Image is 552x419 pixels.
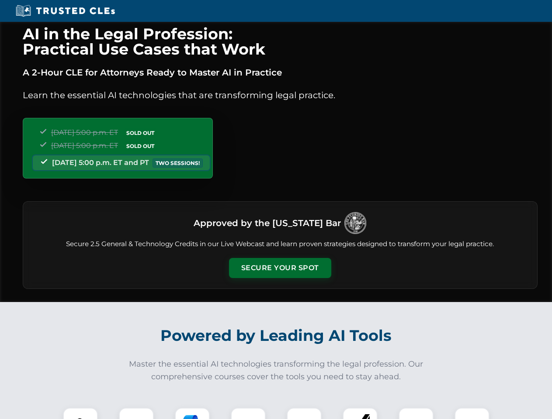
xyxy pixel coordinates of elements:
h2: Powered by Leading AI Tools [34,320,518,351]
p: A 2-Hour CLE for Attorneys Ready to Master AI in Practice [23,65,538,79]
p: Secure 2.5 General & Technology Credits in our Live Webcast and learn proven strategies designed ... [34,239,527,249]
span: [DATE] 5:00 p.m. ET [51,128,118,137]
p: Master the essential AI technologies transforming the legal profession. Our comprehensive courses... [123,358,429,383]
span: SOLD OUT [123,141,157,151]
img: Logo [344,212,366,234]
h3: Approved by the [US_STATE] Bar [194,215,341,231]
span: [DATE] 5:00 p.m. ET [51,141,118,150]
p: Learn the essential AI technologies that are transforming legal practice. [23,88,538,102]
img: Trusted CLEs [13,4,118,17]
span: SOLD OUT [123,128,157,137]
h1: AI in the Legal Profession: Practical Use Cases that Work [23,26,538,57]
button: Secure Your Spot [229,258,331,278]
